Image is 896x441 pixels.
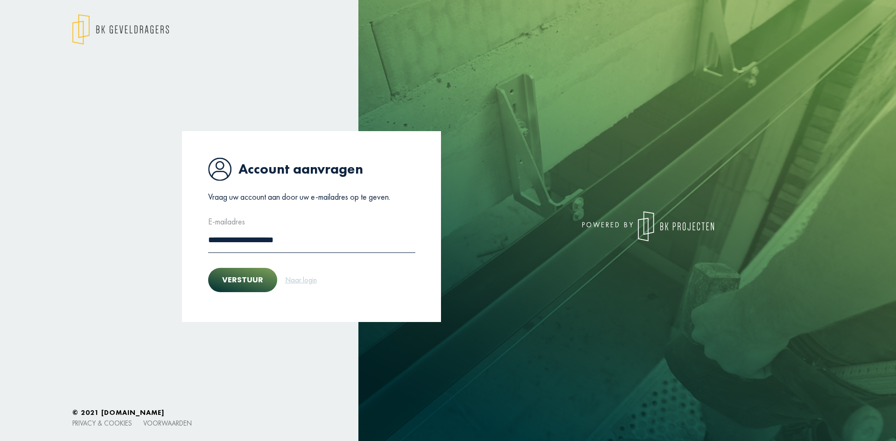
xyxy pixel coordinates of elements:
h6: © 2021 [DOMAIN_NAME] [72,408,824,417]
a: Naar login [285,274,317,286]
p: Vraag uw account aan door uw e-mailadres op te geven. [208,189,415,204]
img: icon [208,157,231,181]
label: E-mailadres [208,214,245,229]
h1: Account aanvragen [208,157,415,181]
a: Privacy & cookies [72,419,132,427]
div: powered by [455,211,714,241]
img: logo [638,211,714,241]
a: Voorwaarden [143,419,192,427]
img: logo [72,14,169,45]
button: Verstuur [208,268,277,292]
